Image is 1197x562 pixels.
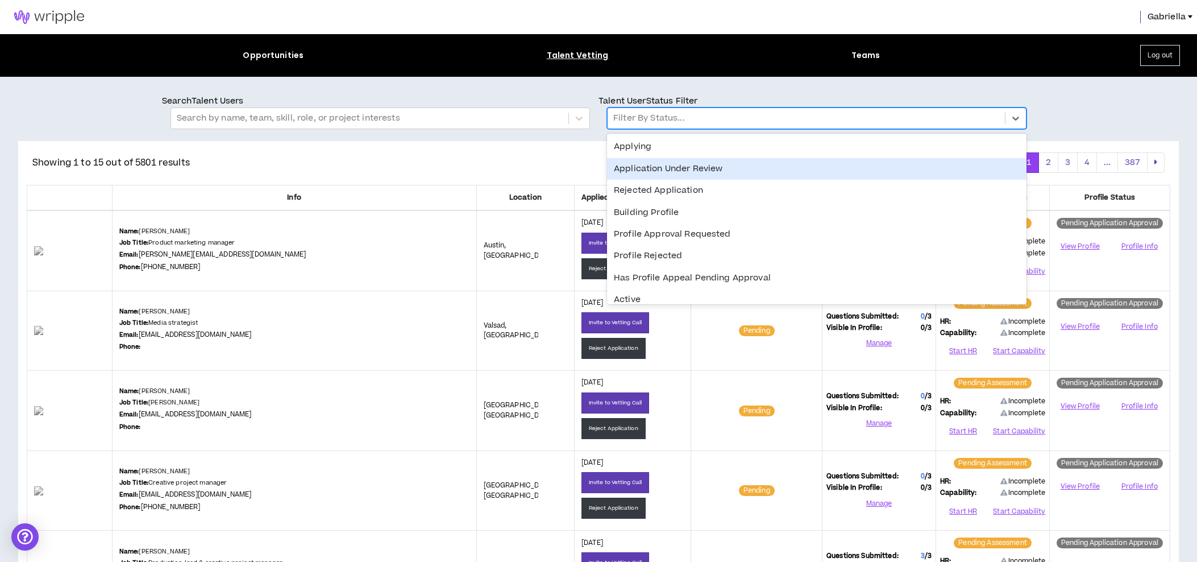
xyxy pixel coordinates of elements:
span: / 3 [925,551,932,561]
b: Job Title: [119,238,148,247]
div: Has Profile Appeal Pending Approval [607,267,1026,289]
span: 0 [921,323,932,333]
button: Invite to Vetting Call [581,312,649,333]
nav: pagination [1002,152,1165,173]
span: Questions Submitted: [826,472,899,482]
button: Reject Application [581,338,646,359]
p: Product marketing manager [119,238,235,247]
span: Visible In Profile: [826,323,882,333]
b: Name: [119,227,139,235]
div: Open Intercom Messenger [11,523,39,551]
img: xS4NqGu6c8jBWmDSgPdEalKopRD7JpKYoaNfuvme.png [34,406,105,415]
sup: Pending Application Approval [1057,218,1163,229]
b: Phone: [119,263,141,271]
span: HR: [940,317,951,327]
b: Phone: [119,423,141,431]
button: Invite to Vetting Call [581,472,649,493]
p: [PERSON_NAME] [119,547,190,556]
div: Profile Rejected [607,245,1026,267]
span: Capability: [940,408,977,419]
div: Application Under Review [607,158,1026,180]
p: [DATE] [581,378,684,388]
b: Name: [119,387,139,395]
div: Building Profile [607,202,1026,224]
p: Talent User Status Filter [598,95,1035,108]
button: Profile Info [1113,238,1166,255]
b: Name: [119,547,139,556]
div: Profile Approval Requested [607,224,1026,245]
button: Manage [826,415,932,432]
sup: Pending Assessment [954,458,1032,469]
span: [GEOGRAPHIC_DATA] , [GEOGRAPHIC_DATA] [484,481,556,501]
a: [EMAIL_ADDRESS][DOMAIN_NAME] [139,330,252,340]
img: NozVkkRYhTBGvT93mOxq3RTLQs6Ec4znl4aHZMUt.png [34,326,105,335]
span: Incomplete [1000,396,1046,407]
p: Search Talent Users [162,95,598,108]
button: Invite to Vetting Call [581,392,649,414]
p: Media strategist [119,319,198,328]
p: [DATE] [581,298,684,308]
span: Incomplete [1000,317,1046,327]
button: 387 [1117,152,1148,173]
a: View Profile [1054,396,1106,416]
span: [GEOGRAPHIC_DATA] , [GEOGRAPHIC_DATA] [484,400,556,420]
span: HR: [940,396,951,407]
b: Job Title: [119,478,148,487]
span: Capability: [940,328,977,338]
span: Austin , [GEOGRAPHIC_DATA] [484,241,554,261]
button: Invite to Vetting Call [581,233,649,254]
th: Profile Status [1050,185,1170,210]
span: Questions Submitted: [826,312,899,322]
span: Gabriella [1148,11,1186,23]
sup: Pending Application Approval [1057,538,1163,548]
th: Info [112,185,476,210]
p: [DATE] [581,218,684,228]
p: [PERSON_NAME] [119,467,190,476]
b: Job Title: [119,319,148,327]
button: 1 [1019,152,1039,173]
b: Email: [119,250,139,259]
button: Start Capability [993,423,1045,440]
span: / 3 [925,472,932,481]
sup: Pending Assessment [954,378,1032,389]
button: 3 [1058,152,1078,173]
b: Email: [119,410,139,419]
button: Reject Application [581,418,646,439]
b: Name: [119,467,139,476]
sup: Pending Application Approval [1057,298,1163,309]
p: Creative project manager [119,478,227,487]
button: Profile Info [1113,398,1166,415]
p: [DATE] [581,538,684,548]
th: Location [476,185,575,210]
button: Manage [826,495,932,512]
span: / 3 [925,483,932,493]
p: [PERSON_NAME] [119,398,199,407]
a: [EMAIL_ADDRESS][DOMAIN_NAME] [139,490,252,499]
button: Start HR [940,503,986,520]
a: [PHONE_NUMBER] [141,502,201,512]
img: 0qY1JfQKtFfk7AvkJsKNjsxrN5v5jzytA7JvBKKu.png [34,486,105,495]
div: Opportunities [243,49,304,61]
sup: Pending Application Approval [1057,378,1163,389]
button: Log out [1140,45,1180,66]
button: 2 [1038,152,1058,173]
button: Start Capability [993,343,1045,360]
span: Visible In Profile: [826,483,882,493]
span: Applied At [581,192,684,203]
b: Phone: [119,503,141,511]
button: Start Capability [993,503,1045,520]
sup: Pending [739,325,775,336]
button: Reject Application [581,498,646,519]
span: Questions Submitted: [826,391,899,402]
a: [EMAIL_ADDRESS][DOMAIN_NAME] [139,410,252,419]
span: / 3 [925,403,932,413]
div: Teams [851,49,880,61]
b: Email: [119,330,139,339]
a: [PHONE_NUMBER] [141,262,201,272]
p: [PERSON_NAME] [119,307,190,316]
span: 0 [921,391,925,401]
sup: Pending Assessment [954,538,1032,548]
p: [PERSON_NAME] [119,227,190,236]
b: Name: [119,307,139,316]
span: 3 [921,551,925,561]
